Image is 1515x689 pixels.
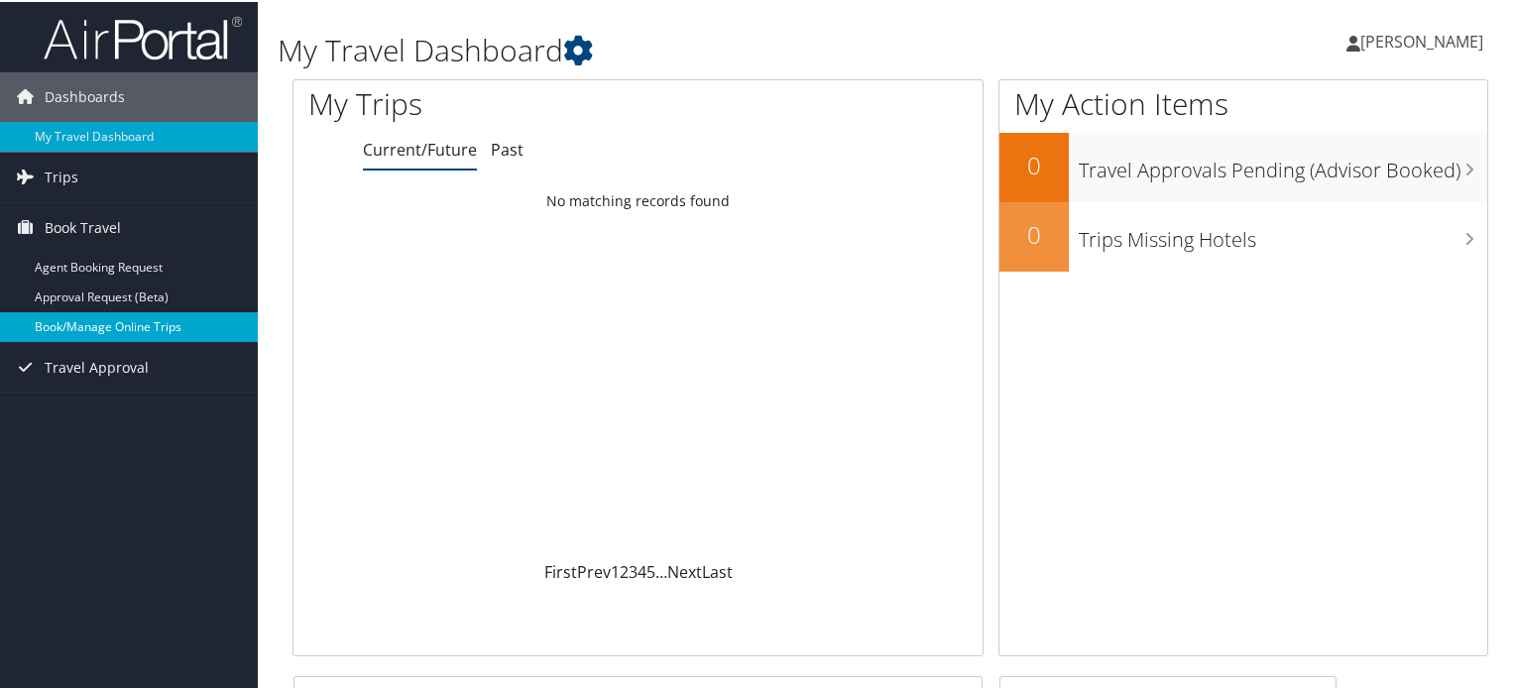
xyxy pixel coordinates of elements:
[611,559,620,581] a: 1
[45,70,125,120] span: Dashboards
[629,559,638,581] a: 3
[1360,29,1483,51] span: [PERSON_NAME]
[1346,10,1503,69] a: [PERSON_NAME]
[44,13,242,59] img: airportal-logo.png
[363,137,477,159] a: Current/Future
[1079,214,1487,252] h3: Trips Missing Hotels
[577,559,611,581] a: Prev
[999,216,1069,250] h2: 0
[646,559,655,581] a: 5
[667,559,702,581] a: Next
[308,81,681,123] h1: My Trips
[45,201,121,251] span: Book Travel
[293,181,983,217] td: No matching records found
[278,28,1095,69] h1: My Travel Dashboard
[638,559,646,581] a: 4
[1079,145,1487,182] h3: Travel Approvals Pending (Advisor Booked)
[999,81,1487,123] h1: My Action Items
[45,341,149,391] span: Travel Approval
[999,200,1487,270] a: 0Trips Missing Hotels
[999,131,1487,200] a: 0Travel Approvals Pending (Advisor Booked)
[655,559,667,581] span: …
[45,151,78,200] span: Trips
[620,559,629,581] a: 2
[702,559,733,581] a: Last
[544,559,577,581] a: First
[999,147,1069,180] h2: 0
[491,137,524,159] a: Past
